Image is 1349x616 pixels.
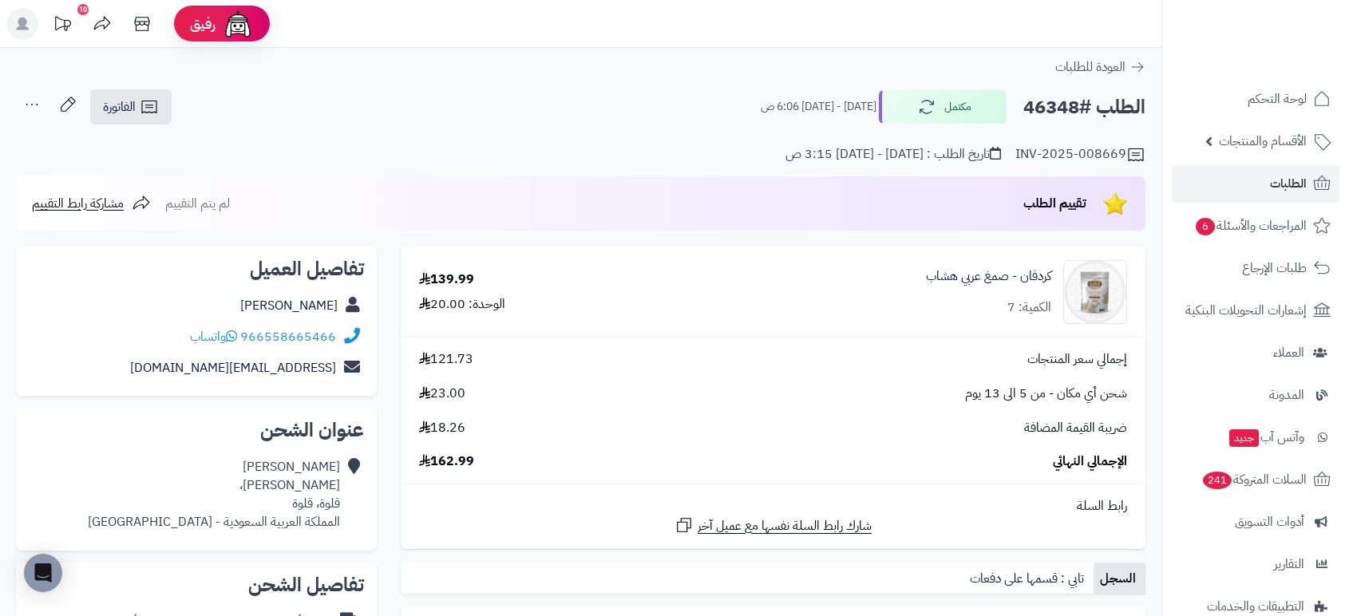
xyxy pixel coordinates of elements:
img: ai-face.png [222,8,254,40]
div: INV-2025-008669 [1015,145,1145,164]
span: تقييم الطلب [1023,194,1086,213]
a: الفاتورة [90,89,172,124]
span: المراجعات والأسئلة [1194,215,1307,237]
span: الإجمالي النهائي [1053,452,1127,471]
a: المراجعات والأسئلة6 [1172,207,1339,245]
a: إشعارات التحويلات البنكية [1172,291,1339,330]
img: karpro1-90x90.jpg [1064,260,1126,324]
span: وآتس آب [1228,426,1304,448]
a: تابي : قسمها على دفعات [963,563,1094,594]
span: السلات المتروكة [1201,468,1307,491]
span: طلبات الإرجاع [1242,257,1307,279]
div: الكمية: 7 [1007,298,1051,317]
h2: تفاصيل الشحن [29,575,364,594]
div: رابط السلة [407,497,1139,515]
a: التقارير [1172,545,1339,583]
a: أدوات التسويق [1172,503,1339,541]
span: إجمالي سعر المنتجات [1027,350,1127,369]
span: الفاتورة [103,97,136,116]
div: Open Intercom Messenger [24,554,62,592]
a: السلات المتروكة241 [1172,460,1339,499]
a: تحديثات المنصة [42,8,82,44]
span: 6 [1196,218,1215,235]
span: 162.99 [419,452,474,471]
a: السجل [1094,563,1145,594]
button: مكتمل [879,90,1007,124]
h2: تفاصيل العميل [29,259,364,278]
span: 23.00 [419,385,465,403]
span: المدونة [1269,384,1304,406]
div: [PERSON_NAME] [PERSON_NAME]، قلوة، قلوة المملكة العربية السعودية - [GEOGRAPHIC_DATA] [88,458,340,531]
a: كردفان - صمغ عربي هشاب [926,267,1051,286]
span: إشعارات التحويلات البنكية [1185,299,1307,322]
span: العودة للطلبات [1055,57,1125,77]
a: 966558665466 [240,327,336,346]
h2: الطلب #46348 [1023,91,1145,124]
h2: عنوان الشحن [29,421,364,440]
a: مشاركة رابط التقييم [32,194,151,213]
div: الوحدة: 20.00 [419,295,505,314]
a: لوحة التحكم [1172,80,1339,118]
span: أدوات التسويق [1235,511,1304,533]
span: لوحة التحكم [1248,88,1307,110]
span: رفيق [190,14,216,34]
a: طلبات الإرجاع [1172,249,1339,287]
a: شارك رابط السلة نفسها مع عميل آخر [674,515,872,535]
div: تاريخ الطلب : [DATE] - [DATE] 3:15 ص [785,145,1001,164]
a: واتساب [190,327,237,346]
span: شارك رابط السلة نفسها مع عميل آخر [698,517,872,535]
a: العودة للطلبات [1055,57,1145,77]
small: [DATE] - [DATE] 6:06 ص [761,99,876,115]
a: [EMAIL_ADDRESS][DOMAIN_NAME] [130,358,336,377]
a: العملاء [1172,334,1339,372]
span: 18.26 [419,419,465,437]
a: المدونة [1172,376,1339,414]
a: الطلبات [1172,164,1339,203]
span: الطلبات [1270,172,1307,195]
a: [PERSON_NAME] [240,296,338,315]
div: 10 [77,4,89,15]
div: 139.99 [419,270,474,289]
span: لم يتم التقييم [165,194,230,213]
span: جديد [1229,429,1259,447]
span: مشاركة رابط التقييم [32,194,124,213]
span: شحن أي مكان - من 5 الى 13 يوم [965,385,1127,403]
span: الأقسام والمنتجات [1219,130,1307,152]
span: العملاء [1273,342,1304,364]
span: التقارير [1274,553,1304,575]
a: وآتس آبجديد [1172,418,1339,456]
span: ضريبة القيمة المضافة [1024,419,1127,437]
span: 121.73 [419,350,473,369]
span: 241 [1203,472,1232,489]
